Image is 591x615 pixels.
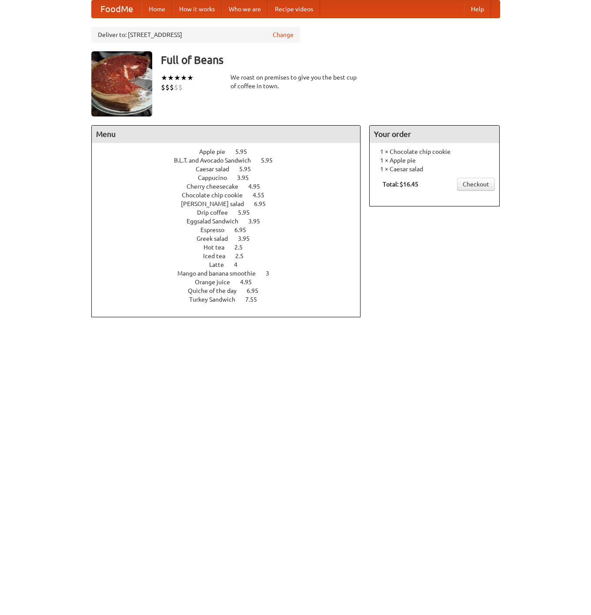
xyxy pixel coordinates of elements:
[248,183,269,190] span: 4.95
[235,253,252,259] span: 2.5
[187,73,194,83] li: ★
[195,279,268,286] a: Orange juice 4.95
[91,27,300,43] div: Deliver to: [STREET_ADDRESS]
[172,0,222,18] a: How it works
[197,235,266,242] a: Greek salad 3.95
[181,200,253,207] span: [PERSON_NAME] salad
[196,166,267,173] a: Caesar salad 5.95
[178,83,183,92] li: $
[200,226,233,233] span: Espresso
[248,218,269,225] span: 3.95
[238,235,258,242] span: 3.95
[165,83,170,92] li: $
[261,157,281,164] span: 5.95
[383,181,418,188] b: Total: $16.45
[161,73,167,83] li: ★
[370,126,499,143] h4: Your order
[187,218,247,225] span: Eggsalad Sandwich
[161,51,500,69] h3: Full of Beans
[268,0,320,18] a: Recipe videos
[189,296,244,303] span: Turkey Sandwich
[234,261,246,268] span: 4
[92,126,361,143] h4: Menu
[167,73,174,83] li: ★
[204,244,259,251] a: Hot tea 2.5
[197,209,237,216] span: Drip coffee
[142,0,172,18] a: Home
[222,0,268,18] a: Who we are
[230,73,361,90] div: We roast on premises to give you the best cup of coffee in town.
[174,157,289,164] a: B.L.T. and Avocado Sandwich 5.95
[245,296,266,303] span: 7.55
[197,209,266,216] a: Drip coffee 5.95
[204,244,233,251] span: Hot tea
[187,218,276,225] a: Eggsalad Sandwich 3.95
[187,183,276,190] a: Cherry cheesecake 4.95
[198,174,265,181] a: Cappucino 3.95
[181,200,282,207] a: [PERSON_NAME] salad 6.95
[238,209,258,216] span: 5.95
[196,166,238,173] span: Caesar salad
[457,178,495,191] a: Checkout
[182,192,280,199] a: Chocolate chip cookie 4.55
[177,270,285,277] a: Mango and banana smoothie 3
[234,226,255,233] span: 6.95
[174,83,178,92] li: $
[374,147,495,156] li: 1 × Chocolate chip cookie
[187,183,247,190] span: Cherry cheesecake
[237,174,257,181] span: 3.95
[266,270,278,277] span: 3
[203,253,260,259] a: Iced tea 2.5
[234,244,251,251] span: 2.5
[91,51,152,116] img: angular.jpg
[239,166,260,173] span: 5.95
[174,73,180,83] li: ★
[199,148,234,155] span: Apple pie
[170,83,174,92] li: $
[374,156,495,165] li: 1 × Apple pie
[161,83,165,92] li: $
[254,200,274,207] span: 6.95
[174,157,260,164] span: B.L.T. and Avocado Sandwich
[197,235,237,242] span: Greek salad
[253,192,273,199] span: 4.55
[200,226,262,233] a: Espresso 6.95
[273,30,294,39] a: Change
[209,261,254,268] a: Latte 4
[240,279,260,286] span: 4.95
[247,287,267,294] span: 6.95
[195,279,239,286] span: Orange juice
[198,174,236,181] span: Cappucino
[464,0,491,18] a: Help
[180,73,187,83] li: ★
[203,253,234,259] span: Iced tea
[209,261,233,268] span: Latte
[199,148,263,155] a: Apple pie 5.95
[182,192,251,199] span: Chocolate chip cookie
[374,165,495,173] li: 1 × Caesar salad
[188,287,245,294] span: Quiche of the day
[235,148,256,155] span: 5.95
[177,270,264,277] span: Mango and banana smoothie
[188,287,274,294] a: Quiche of the day 6.95
[92,0,142,18] a: FoodMe
[189,296,273,303] a: Turkey Sandwich 7.55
